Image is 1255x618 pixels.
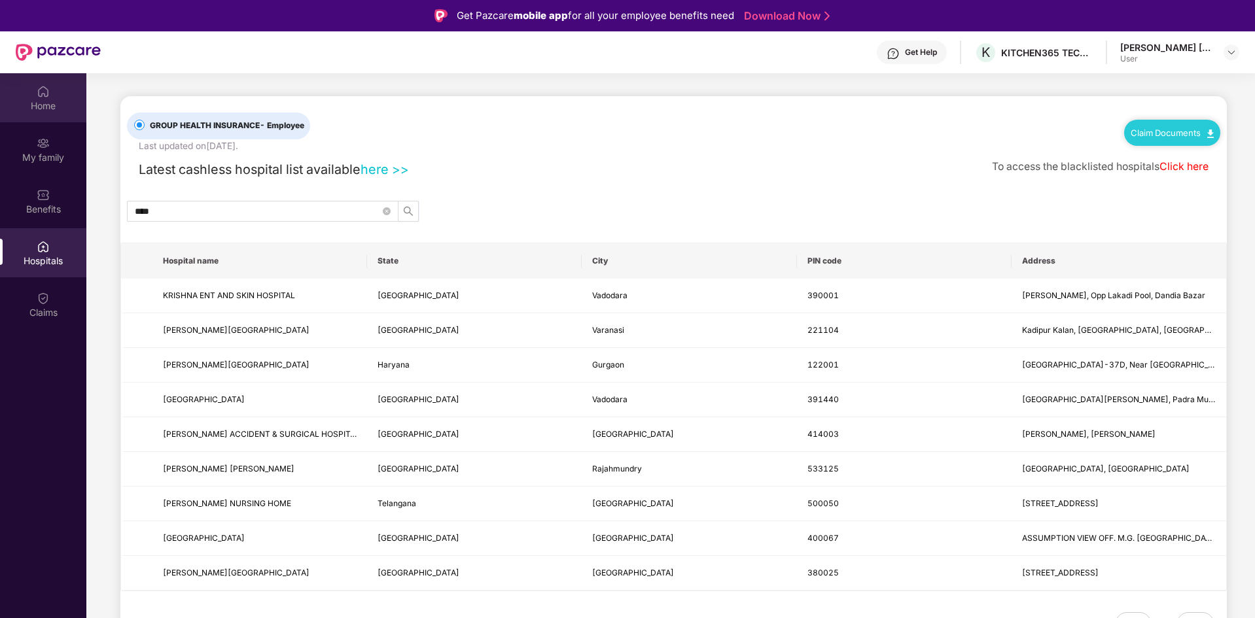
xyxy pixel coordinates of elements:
[1120,54,1212,64] div: User
[592,464,642,473] span: Rajahmundry
[807,464,839,473] span: 533125
[398,201,419,222] button: search
[1012,452,1226,487] td: Kadiyam Road, Vemagiri
[592,533,674,543] span: [GEOGRAPHIC_DATA]
[807,394,839,404] span: 391440
[367,417,582,452] td: Maharashtra
[152,521,367,556] td: NOBEL HOSPITAL
[383,205,391,218] span: close-circle
[163,325,309,335] span: [PERSON_NAME][GEOGRAPHIC_DATA]
[1022,568,1099,577] span: [STREET_ADDRESS]
[1022,360,1231,369] span: [GEOGRAPHIC_DATA]-37D, Near [GEOGRAPHIC_DATA]
[807,498,839,508] span: 500050
[592,394,627,404] span: Vadodara
[163,568,309,577] span: [PERSON_NAME][GEOGRAPHIC_DATA]
[163,429,360,439] span: [PERSON_NAME] ACCIDENT & SURGICAL HOSPITAL
[152,313,367,348] td: SHRI PARAMHANS HOSPITAL
[163,464,294,473] span: [PERSON_NAME] [PERSON_NAME]
[582,313,796,348] td: Varanasi
[378,290,459,300] span: [GEOGRAPHIC_DATA]
[457,8,734,24] div: Get Pazcare for all your employee benefits need
[361,162,409,177] a: here >>
[378,429,459,439] span: [GEOGRAPHIC_DATA]
[1012,521,1226,556] td: ASSUMPTION VIEW OFF. M.G. ROAD OPP CHURCH, KADIVALI VILLAGE
[367,452,582,487] td: Andhra Pradesh
[592,429,674,439] span: [GEOGRAPHIC_DATA]
[582,487,796,521] td: Hyderabad
[378,464,459,473] span: [GEOGRAPHIC_DATA]
[1022,256,1216,266] span: Address
[1207,129,1214,138] img: svg+xml;base64,PHN2ZyB4bWxucz0iaHR0cDovL3d3dy53My5vcmcvMjAwMC9zdmciIHdpZHRoPSIxMC40IiBoZWlnaHQ9Ij...
[592,325,624,335] span: Varanasi
[37,292,50,305] img: svg+xml;base64,PHN2ZyBpZD0iQ2xhaW0iIHhtbG5zPSJodHRwOi8vd3d3LnczLm9yZy8yMDAwL3N2ZyIgd2lkdGg9IjIwIi...
[1001,46,1093,59] div: KITCHEN365 TECHNOLOGIES PRIVATE LIMITED
[582,383,796,417] td: Vadodara
[378,568,459,577] span: [GEOGRAPHIC_DATA]
[367,521,582,556] td: Maharashtra
[37,85,50,98] img: svg+xml;base64,PHN2ZyBpZD0iSG9tZSIgeG1sbnM9Imh0dHA6Ly93d3cudzMub3JnLzIwMDAvc3ZnIiB3aWR0aD0iMjAiIG...
[383,207,391,215] span: close-circle
[1022,290,1205,300] span: [PERSON_NAME], Opp Lakadi Pool, Dandia Bazar
[260,120,304,130] span: - Employee
[367,313,582,348] td: Uttar Pradesh
[992,160,1159,173] span: To access the blacklisted hospitals
[16,44,101,61] img: New Pazcare Logo
[807,533,839,543] span: 400067
[367,243,582,279] th: State
[981,44,990,60] span: K
[1012,279,1226,313] td: Ishwar Sadan, Opp Lakadi Pool, Dandia Bazar
[434,9,448,22] img: Logo
[37,137,50,150] img: svg+xml;base64,PHN2ZyB3aWR0aD0iMjAiIGhlaWdodD0iMjAiIHZpZXdCb3g9IjAgMCAyMCAyMCIgZmlsbD0ibm9uZSIgeG...
[367,556,582,591] td: Gujarat
[797,243,1012,279] th: PIN code
[152,417,367,452] td: DR. BAKUL PALWE ACCIDENT & SURGICAL HOSPITAL
[37,240,50,253] img: svg+xml;base64,PHN2ZyBpZD0iSG9zcGl0YWxzIiB4bWxucz0iaHR0cDovL3d3dy53My5vcmcvMjAwMC9zdmciIHdpZHRoPS...
[582,243,796,279] th: City
[1120,41,1212,54] div: [PERSON_NAME] [PERSON_NAME]
[582,279,796,313] td: Vadodara
[592,290,627,300] span: Vadodara
[163,290,295,300] span: KRISHNA ENT AND SKIN HOSPITAL
[1012,383,1226,417] td: 1st Floor Avdhoot Complex, Padra Muval Chowkadi Mahuvad
[163,360,309,369] span: [PERSON_NAME][GEOGRAPHIC_DATA]
[807,325,839,335] span: 221104
[514,9,568,22] strong: mobile app
[367,383,582,417] td: Gujarat
[367,487,582,521] td: Telangana
[905,47,937,58] div: Get Help
[582,417,796,452] td: Ahmednagar
[163,498,291,508] span: [PERSON_NAME] NURSING HOME
[1012,417,1226,452] td: Vasant Tekadi, Shriram Chowk
[378,533,459,543] span: [GEOGRAPHIC_DATA]
[1022,464,1190,473] span: [GEOGRAPHIC_DATA], [GEOGRAPHIC_DATA]
[582,348,796,383] td: Gurgaon
[592,568,674,577] span: [GEOGRAPHIC_DATA]
[807,568,839,577] span: 380025
[398,206,418,216] span: search
[163,533,245,543] span: [GEOGRAPHIC_DATA]
[1226,47,1237,58] img: svg+xml;base64,PHN2ZyBpZD0iRHJvcGRvd24tMzJ4MzIiIHhtbG5zPSJodHRwOi8vd3d3LnczLm9yZy8yMDAwL3N2ZyIgd2...
[152,348,367,383] td: KAMLA HOSPITAL
[807,290,839,300] span: 390001
[163,394,245,404] span: [GEOGRAPHIC_DATA]
[1022,325,1245,335] span: Kadipur Kalan, [GEOGRAPHIC_DATA], [GEOGRAPHIC_DATA]
[887,47,900,60] img: svg+xml;base64,PHN2ZyBpZD0iSGVscC0zMngzMiIgeG1sbnM9Imh0dHA6Ly93d3cudzMub3JnLzIwMDAvc3ZnIiB3aWR0aD...
[592,498,674,508] span: [GEOGRAPHIC_DATA]
[1022,429,1156,439] span: [PERSON_NAME], [PERSON_NAME]
[378,360,410,369] span: Haryana
[582,521,796,556] td: Mumbai
[807,429,839,439] span: 414003
[378,325,459,335] span: [GEOGRAPHIC_DATA]
[367,279,582,313] td: Gujarat
[1012,313,1226,348] td: Kadipur Kalan, Dhaurhara road, Chaubeypur
[152,279,367,313] td: KRISHNA ENT AND SKIN HOSPITAL
[744,9,826,23] a: Download Now
[592,360,624,369] span: Gurgaon
[145,120,309,132] span: GROUP HEALTH INSURANCE
[1012,556,1226,591] td: 421, B/s Sukh Sagar Complex, LBS Road
[378,498,416,508] span: Telangana
[1012,348,1226,383] td: Main Pataudi Road, Sector-37D, Near Kadipur Chowk
[152,556,367,591] td: KAKADIYA HOSPITAL
[152,487,367,521] td: KADIMI NURSING HOME
[582,452,796,487] td: Rajahmundry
